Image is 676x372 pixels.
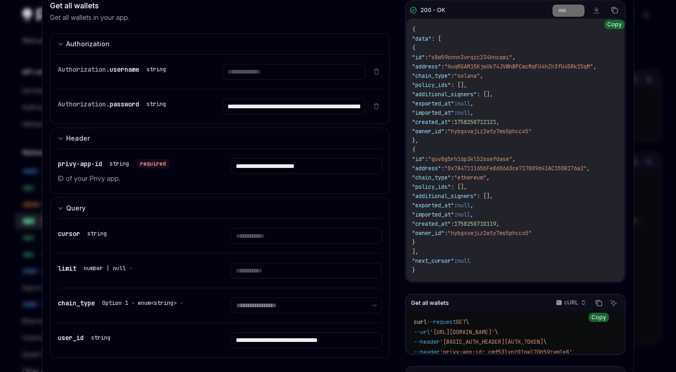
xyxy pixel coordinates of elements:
span: "policy_ids" [412,81,451,89]
span: : [454,202,457,209]
span: 'privy-app-id: cmf53lynz01owl70b59zamle8' [440,348,572,356]
span: { [412,146,415,154]
p: ID of your Privy app. [58,173,209,184]
span: : [441,63,444,70]
button: Delete item [371,102,382,110]
div: chain_type [58,298,188,309]
span: chain_type [58,299,95,307]
span: : [451,72,454,80]
span: : [451,174,454,181]
span: '[URL][DOMAIN_NAME]' [430,329,495,336]
span: --header [414,348,440,356]
span: : [], [477,192,493,200]
span: "created_at" [412,118,451,126]
div: Authorization.username [58,64,170,75]
div: user_id [58,332,114,343]
span: { [412,26,415,33]
p: cURL [564,299,578,306]
span: 1758250710119 [454,220,496,228]
span: : [], [451,81,467,89]
span: "HuqRGAM15KjeUk74JVWhBPCwcMqFU4hZh3fU45Rk15qM" [444,63,593,70]
span: : [454,211,457,218]
div: Copy [604,20,625,29]
span: --url [414,329,430,336]
span: \ [543,338,547,346]
span: ], [412,248,418,255]
span: } [412,239,415,246]
span: , [470,109,473,117]
span: Get all wallets [411,299,449,307]
span: "solana" [454,72,480,80]
span: , [512,155,516,163]
span: , [470,202,473,209]
span: , [470,100,473,107]
input: Enter password [222,99,365,114]
div: Authorization.password [58,99,170,110]
span: } [412,267,415,274]
span: , [486,174,490,181]
input: Enter privy-app-id [231,158,381,174]
span: null [457,257,470,265]
span: "guv8g5rh16p3kl52soefdase" [428,155,512,163]
span: "imported_at" [412,109,454,117]
button: Expand input section [50,33,390,54]
span: username [110,65,139,74]
input: Enter limit [231,263,381,279]
span: : [ [431,35,441,43]
span: , [470,211,473,218]
span: privy-app-id [58,160,102,168]
select: Select chain_type [231,298,381,313]
span: : [454,257,457,265]
span: "next_cursor" [412,257,454,265]
input: Enter username [222,64,365,80]
select: Select response section [553,5,584,17]
span: : [], [477,91,493,98]
span: curl [414,318,427,326]
span: : [441,165,444,172]
span: , [587,165,590,172]
button: Copy the contents from the code block [593,297,605,309]
span: "address" [412,165,441,172]
span: "chain_type" [412,72,451,80]
div: Query [66,203,86,214]
span: "hybgxvwjiz2wty7ms5phccx5" [448,229,532,237]
span: null [457,109,470,117]
span: "address" [412,63,441,70]
span: Option 1 · enum<string> [102,299,177,307]
span: Authorization. [58,65,110,74]
button: Expand input section [50,128,390,149]
a: Download response file [590,4,603,17]
button: Ask AI [608,297,620,309]
div: 200 - OK [420,6,445,14]
button: Expand input section [50,198,390,218]
input: Enter user_id [231,332,381,348]
span: --header [414,338,440,346]
span: }, [412,137,418,144]
span: : [451,118,454,126]
span: "created_at" [412,220,451,228]
span: \ [495,329,498,336]
div: limit [58,263,137,274]
span: , [480,72,483,80]
div: required [136,159,170,168]
div: Copy [589,313,609,322]
span: { [412,44,415,52]
span: "s8w59onnn3vrqzc234hncqwi" [428,54,512,61]
button: Option 1 · enum<string> [102,298,184,308]
input: Enter cursor [231,228,381,244]
button: number | null [84,264,133,273]
span: password [110,100,139,108]
span: "additional_signers" [412,192,477,200]
div: Response content [406,19,624,281]
span: "data" [412,35,431,43]
span: "id" [412,54,425,61]
span: : [454,109,457,117]
div: cursor [58,228,111,239]
span: --request [427,318,456,326]
span: null [457,211,470,218]
span: : [454,100,457,107]
span: "hybgxvwjiz2wty7ms5phccx5" [448,128,532,135]
button: cURL [551,295,590,311]
span: GET [456,318,466,326]
span: : [451,220,454,228]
